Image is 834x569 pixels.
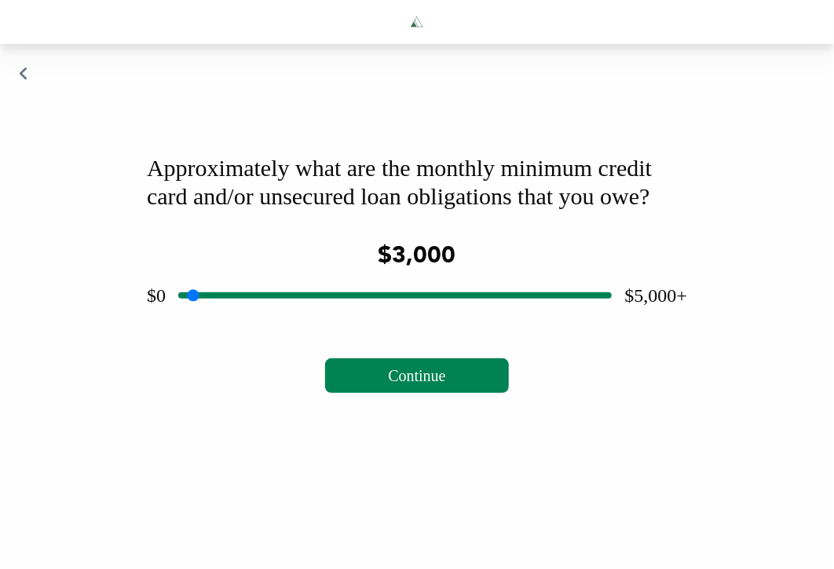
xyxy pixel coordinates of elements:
span: $5,000+ [624,285,687,306]
div: Approximately what are the monthly minimum credit card and/or unsecured loan obligations that you... [147,154,687,211]
img: Tryascend.com [408,14,426,31]
span: Continue [388,367,445,384]
a: Tryascend.com [312,13,522,31]
span: $3,000 [379,244,456,268]
button: Continue [325,358,508,393]
span: $0 [147,285,166,306]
